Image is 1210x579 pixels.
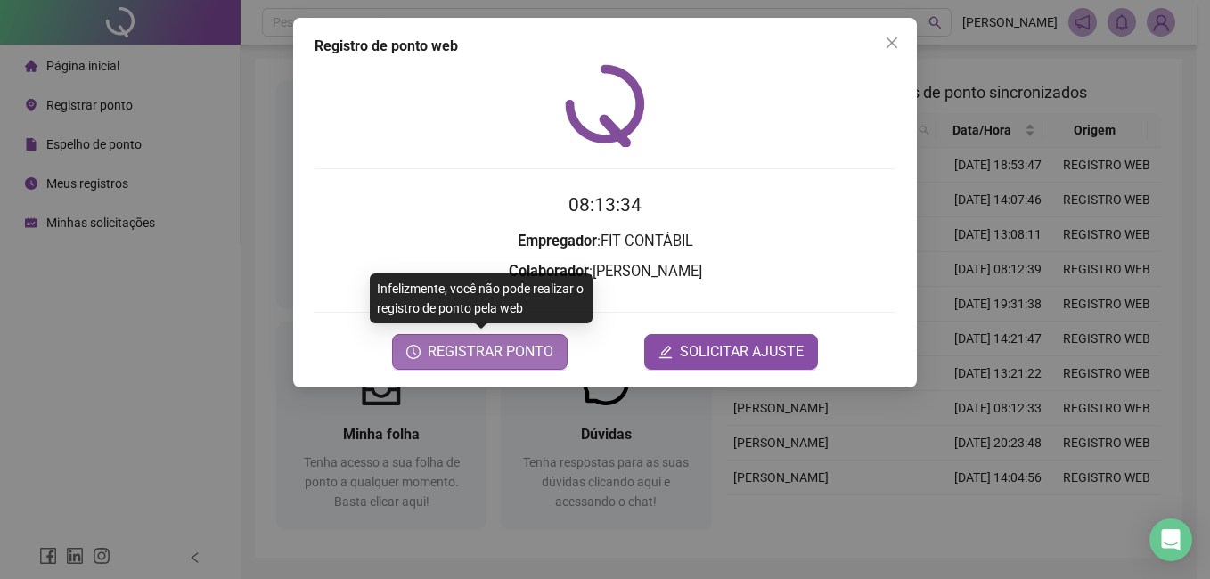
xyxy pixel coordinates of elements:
img: QRPoint [565,64,645,147]
div: Open Intercom Messenger [1149,518,1192,561]
button: Close [878,29,906,57]
span: REGISTRAR PONTO [428,341,553,363]
h3: : FIT CONTÁBIL [315,230,895,253]
strong: Empregador [518,232,597,249]
span: close [885,36,899,50]
time: 08:13:34 [568,194,642,216]
div: Registro de ponto web [315,36,895,57]
button: editSOLICITAR AJUSTE [644,334,818,370]
button: REGISTRAR PONTO [392,334,568,370]
div: Infelizmente, você não pode realizar o registro de ponto pela web [370,273,593,323]
strong: Colaborador [509,263,589,280]
span: SOLICITAR AJUSTE [680,341,804,363]
span: clock-circle [406,345,421,359]
h3: : [PERSON_NAME] [315,260,895,283]
span: edit [658,345,673,359]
